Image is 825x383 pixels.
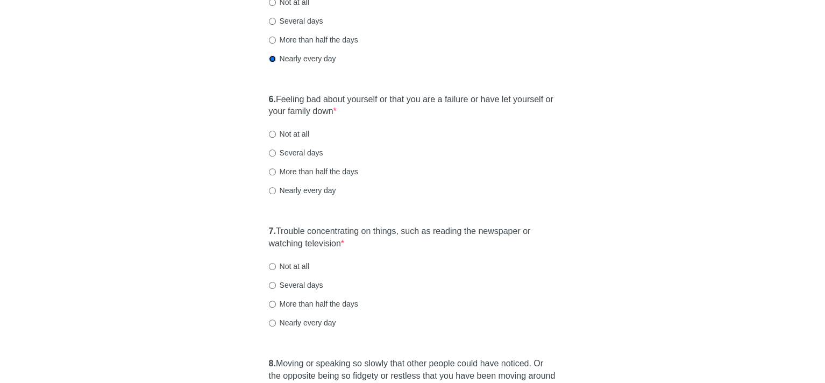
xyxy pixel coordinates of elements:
[269,317,336,328] label: Nearly every day
[269,94,557,118] label: Feeling bad about yourself or that you are a failure or have let yourself or your family down
[269,168,276,175] input: More than half the days
[269,53,336,64] label: Nearly every day
[269,129,309,139] label: Not at all
[269,37,276,44] input: More than half the days
[269,150,276,157] input: Several days
[269,282,276,289] input: Several days
[269,226,276,236] strong: 7.
[269,263,276,270] input: Not at all
[269,166,358,177] label: More than half the days
[269,225,557,250] label: Trouble concentrating on things, such as reading the newspaper or watching television
[269,34,358,45] label: More than half the days
[269,261,309,272] label: Not at all
[269,147,323,158] label: Several days
[269,18,276,25] input: Several days
[269,359,276,368] strong: 8.
[269,55,276,62] input: Nearly every day
[269,16,323,26] label: Several days
[269,187,276,194] input: Nearly every day
[269,185,336,196] label: Nearly every day
[269,95,276,104] strong: 6.
[269,299,358,309] label: More than half the days
[269,280,323,290] label: Several days
[269,301,276,308] input: More than half the days
[269,131,276,138] input: Not at all
[269,320,276,327] input: Nearly every day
